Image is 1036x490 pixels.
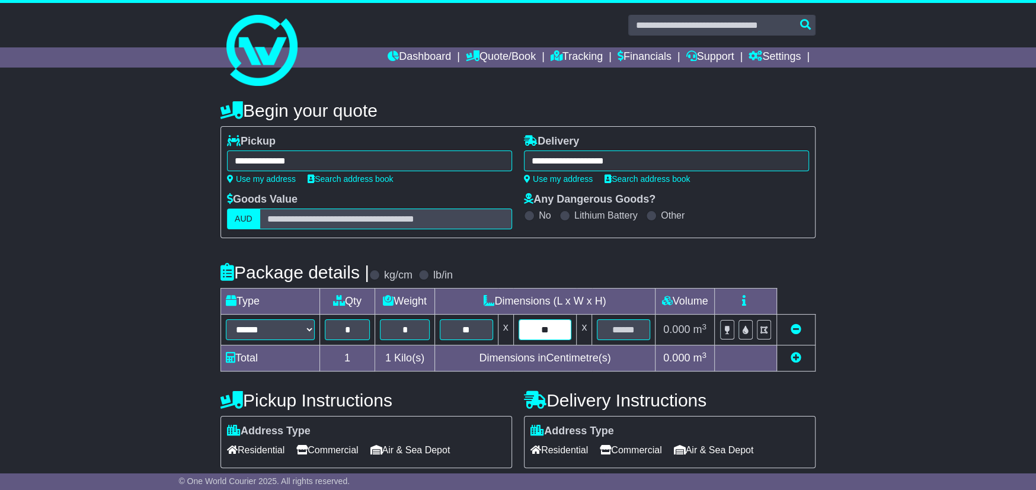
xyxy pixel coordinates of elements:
td: Total [221,345,320,371]
span: Air & Sea Depot [370,441,450,459]
span: 1 [385,352,391,364]
a: Dashboard [388,47,451,68]
td: Dimensions in Centimetre(s) [434,345,655,371]
label: lb/in [433,269,453,282]
a: Use my address [227,174,296,184]
label: Delivery [524,135,579,148]
td: Dimensions (L x W x H) [434,289,655,315]
td: Type [221,289,320,315]
span: © One World Courier 2025. All rights reserved. [178,476,350,486]
span: 0.000 [663,352,690,364]
a: Settings [749,47,801,68]
span: Residential [530,441,588,459]
td: 1 [320,345,375,371]
label: Lithium Battery [574,210,638,221]
sup: 3 [702,322,706,331]
span: Commercial [600,441,661,459]
a: Support [686,47,734,68]
a: Tracking [551,47,603,68]
label: Goods Value [227,193,298,206]
label: Address Type [227,425,311,438]
span: Residential [227,441,284,459]
span: m [693,352,706,364]
a: Use my address [524,174,593,184]
td: x [498,315,513,345]
h4: Begin your quote [220,101,816,120]
a: Remove this item [791,324,801,335]
a: Financials [618,47,672,68]
h4: Package details | [220,262,369,282]
a: Add new item [791,352,801,364]
label: kg/cm [384,269,413,282]
td: Weight [375,289,435,315]
label: AUD [227,209,260,229]
label: Pickup [227,135,276,148]
h4: Delivery Instructions [524,390,816,410]
a: Quote/Book [466,47,536,68]
td: Volume [655,289,714,315]
label: No [539,210,551,221]
td: Qty [320,289,375,315]
td: Kilo(s) [375,345,435,371]
sup: 3 [702,351,706,360]
label: Any Dangerous Goods? [524,193,656,206]
span: Air & Sea Depot [674,441,754,459]
a: Search address book [605,174,690,184]
span: Commercial [296,441,358,459]
a: Search address book [308,174,393,184]
label: Other [661,210,685,221]
span: m [693,324,706,335]
span: 0.000 [663,324,690,335]
h4: Pickup Instructions [220,390,512,410]
label: Address Type [530,425,614,438]
td: x [577,315,592,345]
